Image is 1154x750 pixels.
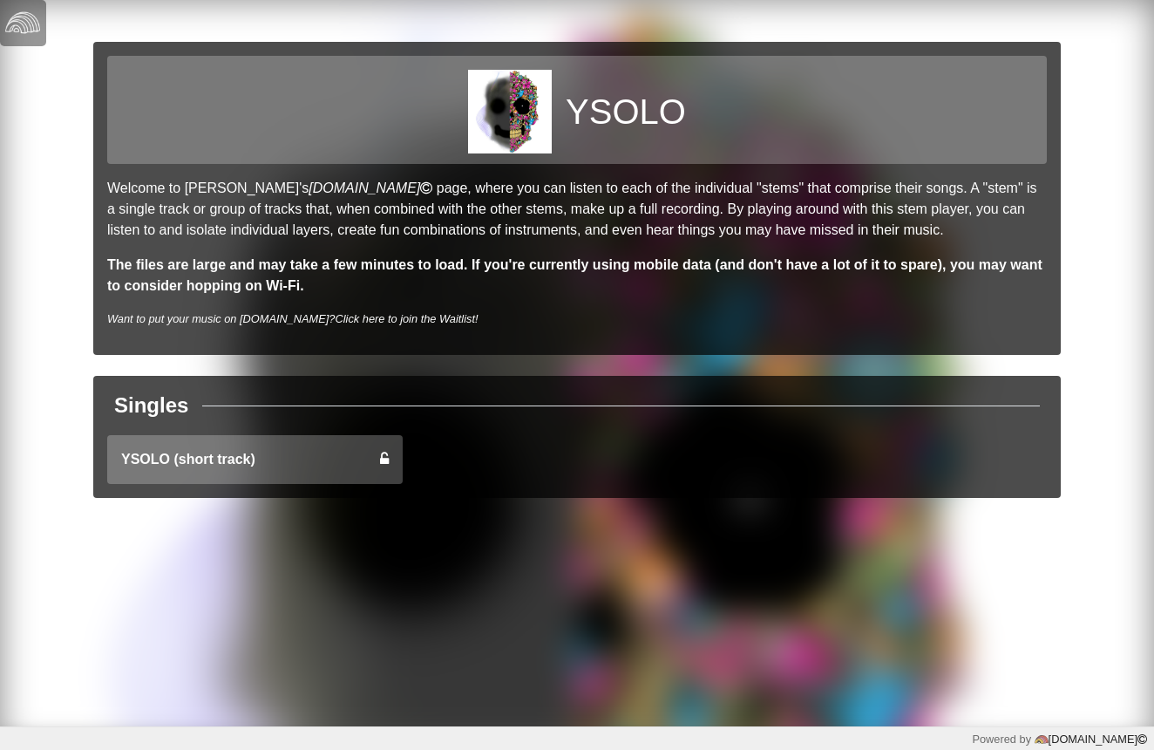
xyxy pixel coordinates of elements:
[1035,733,1049,747] img: logo-color-e1b8fa5219d03fcd66317c3d3cfaab08a3c62fe3c3b9b34d55d8365b78b1766b.png
[107,257,1042,293] strong: The files are large and may take a few minutes to load. If you're currently using mobile data (an...
[309,181,436,195] a: [DOMAIN_NAME]
[566,91,686,133] h1: YSOLO
[107,312,479,325] i: Want to put your music on [DOMAIN_NAME]?
[107,435,403,484] a: YSOLO (short track)
[5,5,40,40] img: logo-white-4c48a5e4bebecaebe01ca5a9d34031cfd3d4ef9ae749242e8c4bf12ef99f53e8.png
[335,312,478,325] a: Click here to join the Waitlist!
[1031,733,1147,746] a: [DOMAIN_NAME]
[468,70,552,153] img: 51a771fdaa0fd2234df34bd23f09e80150c2389ad868593bcb4032237e915d94.jpg
[972,731,1147,747] div: Powered by
[114,390,188,421] div: Singles
[107,178,1047,241] p: Welcome to [PERSON_NAME]'s page, where you can listen to each of the individual "stems" that comp...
